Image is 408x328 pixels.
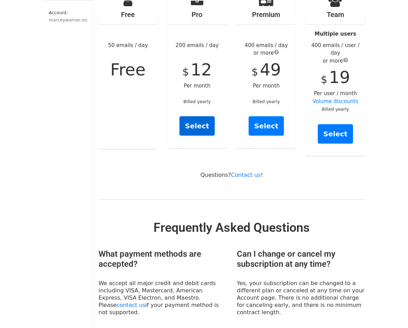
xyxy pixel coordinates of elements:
span: 49 [260,60,281,79]
small: Billed yearly [253,99,280,104]
span: $ [252,66,258,78]
span: 12 [191,60,212,79]
p: Yes, your subscription can be changed to a different plan or canceled at any time on your Account... [237,280,365,316]
a: Select [318,124,353,144]
strong: Multiple users [315,31,356,37]
span: $ [183,66,189,78]
div: 400 emails / day or more [237,42,296,57]
a: Select [179,116,215,136]
a: contact us [117,302,145,308]
span: $ [321,73,327,85]
small: Billed yearly [184,99,211,104]
h4: Free [99,10,157,19]
p: We accept all major credit and debit cards including VISA, Mastercard, American Express, VISA Ele... [99,280,226,316]
small: Billed yearly [322,107,349,112]
a: Contact us [231,172,261,178]
h3: Can I change or cancel my subscription at any time? [237,249,365,269]
span: Free [110,60,146,79]
iframe: Chat Widget [373,295,408,328]
a: Volume discounts [313,98,358,104]
h4: Pro [168,10,226,19]
h2: Frequently Asked Questions [99,220,365,235]
div: marceywarner.oic [49,17,88,23]
h4: Premium [237,10,296,19]
p: Questions? ! [99,171,365,179]
small: Account: [49,10,88,23]
h3: What payment methods are accepted? [99,249,226,269]
div: 400 emails / user / day or more [306,42,365,65]
span: 19 [329,67,350,87]
h4: Team [306,10,365,19]
a: Select [249,116,284,136]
